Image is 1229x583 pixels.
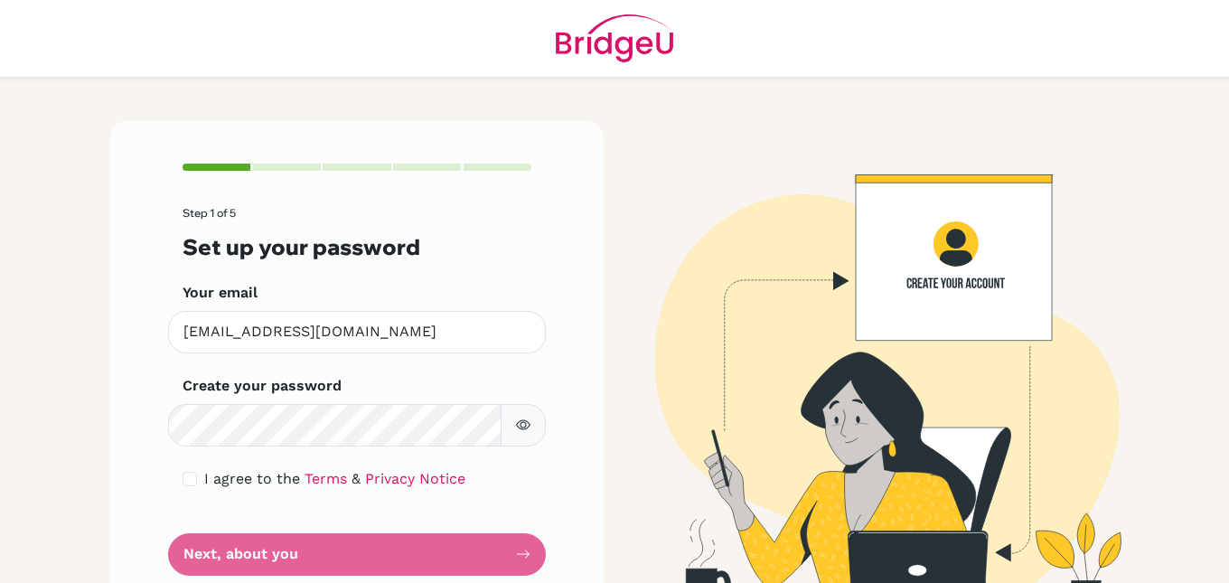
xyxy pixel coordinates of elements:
[183,282,258,304] label: Your email
[183,206,236,220] span: Step 1 of 5
[168,311,546,353] input: Insert your email*
[183,234,531,260] h3: Set up your password
[352,470,361,487] span: &
[183,375,342,397] label: Create your password
[204,470,300,487] span: I agree to the
[365,470,465,487] a: Privacy Notice
[305,470,347,487] a: Terms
